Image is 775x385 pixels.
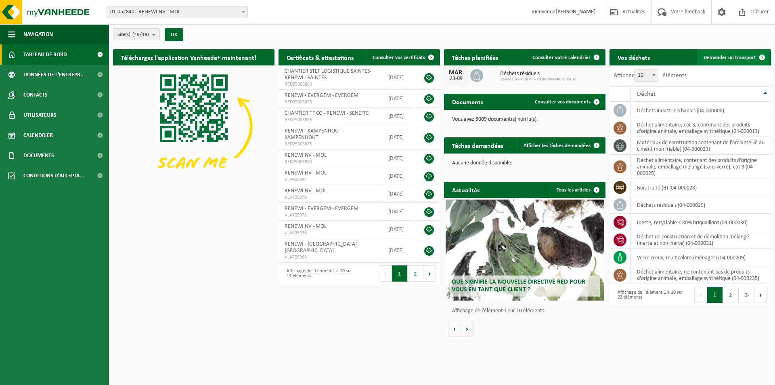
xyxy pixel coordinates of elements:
td: [DATE] [382,167,416,185]
td: [DATE] [382,65,416,90]
td: [DATE] [382,238,416,263]
span: VLA705968 [285,254,376,261]
button: Next [754,287,767,303]
span: RENEWI NV - MOL [285,170,327,176]
button: Site(s)(49/49) [113,28,160,40]
td: déchets industriels banals (04-000008) [631,102,771,119]
p: Affichage de l'élément 1 sur 10 éléments [452,308,601,314]
td: [DATE] [382,90,416,107]
span: Demander un transport [704,55,756,60]
span: VLA705978 [285,212,376,219]
span: Déchet [637,91,656,97]
label: Afficher éléments [614,72,687,79]
button: Volgende [461,321,473,337]
span: Afficher les tâches demandées [524,143,591,148]
strong: [PERSON_NAME] [555,9,596,15]
a: Demander un transport [697,49,770,65]
h2: Vos déchets [610,49,658,65]
p: Aucune donnée disponible. [452,160,597,166]
p: Vous avez 5009 document(s) non lu(s). [452,117,597,122]
span: RED25003860 [285,159,376,165]
span: RED25003855 [285,99,376,105]
span: VLA705976 [285,230,376,236]
td: bois traité (B) (04-000028) [631,179,771,196]
span: Consulter vos certificats [373,55,425,60]
td: [DATE] [382,125,416,149]
a: Consulter votre calendrier [526,49,605,65]
a: Afficher les tâches demandées [517,137,605,154]
span: 10-944259 - RENEWI - RN [GEOGRAPHIC_DATA] [500,77,576,82]
img: Download de VHEPlus App [113,65,274,187]
span: Navigation [23,24,53,44]
span: Données de l'entrepr... [23,65,85,85]
td: déchet alimentaire, contenant des produits d'origine animale, emballage mélangé (sans verre), cat... [631,155,771,179]
span: RENEWI - [GEOGRAPHIC_DATA] - [GEOGRAPHIC_DATA] [285,241,360,254]
td: déchets résiduels (04-000029) [631,196,771,214]
span: RENEWI NV - MOL [285,152,327,158]
span: Site(s) [117,29,149,41]
span: VLA705979 [285,194,376,201]
span: Déchets résiduels [500,71,576,77]
div: MAR. [448,69,464,76]
a: Consulter vos certificats [366,49,439,65]
h2: Certificats & attestations [279,49,362,65]
span: Tableau de bord [23,44,67,65]
span: Utilisateurs [23,105,57,125]
h2: Actualités [444,182,488,198]
span: Contacts [23,85,48,105]
a: Tous les articles [550,182,605,198]
count: (49/49) [132,32,149,37]
td: inerte, recyclable < 80% briquaillons (04-000030) [631,214,771,231]
span: RED25003875 [285,141,376,147]
td: verre creux, multicolore (ménager) (04-000209) [631,249,771,266]
span: 10 [635,70,658,81]
td: déchet de construction et de démolition mélangé (inerte et non inerte) (04-000031) [631,231,771,249]
button: 1 [707,287,723,303]
a: Consulter vos documents [528,94,605,110]
span: RENEWI - KAMPENHOUT - KAMPENHOUT [285,128,344,141]
td: [DATE] [382,107,416,125]
td: déchet alimentaire, cat 3, contenant des produits d'origine animale, emballage synthétique (04-00... [631,119,771,137]
td: [DATE] [382,149,416,167]
td: matériaux de construction contenant de l'amiante lié au ciment (non friable) (04-000023) [631,137,771,155]
span: Consulter vos documents [535,99,591,105]
span: Calendrier [23,125,53,145]
div: Affichage de l'élément 1 à 10 sur 22 éléments [614,286,686,304]
button: 3 [739,287,754,303]
span: CHANTIER STEF LOGISTIQUE SAINTES- RENEWI - SAINTES [285,68,371,81]
button: OK [165,28,183,41]
h2: Tâches planifiées [444,49,506,65]
td: [DATE] [382,203,416,221]
button: Vorige [448,321,461,337]
div: Affichage de l'élément 1 à 10 sur 14 éléments [283,265,355,282]
div: 23-09 [448,76,464,82]
span: Conditions d'accepta... [23,166,84,186]
h2: Tâches demandées [444,137,511,153]
span: RENEWI - EVERGEM - EVERGEM [285,206,358,212]
span: RED25003880 [285,81,376,88]
span: CHANTIER TF CO - RENEWI - SENEFFE [285,110,369,116]
span: RENEWI NV - MOL [285,223,327,229]
span: RENEWI - EVERGEM - EVERGEM [285,93,358,99]
h2: Documents [444,94,491,109]
td: déchet alimentaire, ne contenant pas de produits d'origine animale, emballage synthétique (04-000... [631,266,771,284]
span: 01-052840 - RENEWI NV - MOL [107,6,247,18]
td: [DATE] [382,221,416,238]
span: RENEWI NV - MOL [285,188,327,194]
span: 10 [634,69,658,82]
td: [DATE] [382,185,416,203]
span: 01-052840 - RENEWI NV - MOL [107,6,248,18]
button: Previous [379,265,392,282]
a: Que signifie la nouvelle directive RED pour vous en tant que client ? [446,200,604,301]
span: Documents [23,145,54,166]
h2: Téléchargez l'application Vanheede+ maintenant! [113,49,264,65]
button: 2 [723,287,739,303]
span: Consulter votre calendrier [532,55,591,60]
span: RED25003865 [285,117,376,123]
button: Next [423,265,436,282]
button: Previous [694,287,707,303]
span: VLA900894 [285,177,376,183]
button: 1 [392,265,408,282]
button: 2 [408,265,423,282]
span: Que signifie la nouvelle directive RED pour vous en tant que client ? [452,279,585,293]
